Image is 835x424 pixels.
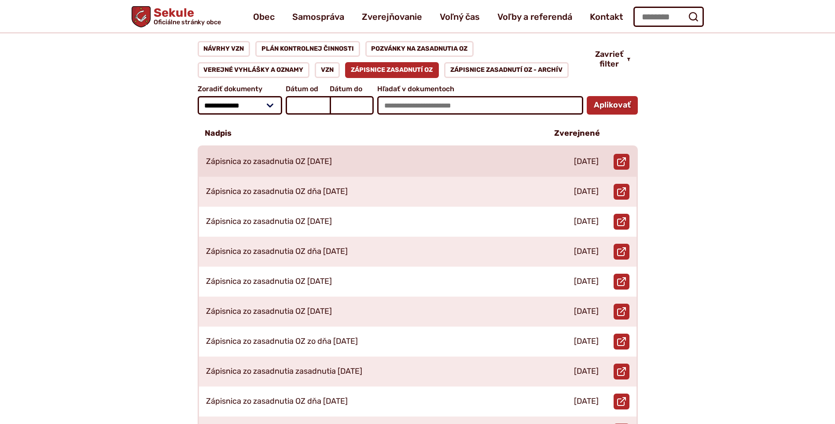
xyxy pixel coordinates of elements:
p: Zápisnica zo zasadnutia OZ [DATE] [206,307,332,316]
p: [DATE] [574,157,599,167]
p: [DATE] [574,367,599,376]
p: [DATE] [574,307,599,316]
span: Dátum do [330,85,374,93]
a: Logo Sekule, prejsť na domovskú stránku. [132,6,221,27]
span: Zavrieť filter [595,50,623,69]
p: [DATE] [574,337,599,346]
p: Zápisnica zo zasadnutia OZ zo dňa [DATE] [206,337,358,346]
p: [DATE] [574,217,599,227]
span: Zoradiť dokumenty [198,85,283,93]
a: Pozvánky na zasadnutia OZ [365,41,474,57]
p: Zverejnené [554,129,600,138]
p: Zápisnica zo zasadnutia OZ [DATE] [206,277,332,286]
a: Zápisnice zasadnutí OZ [345,62,439,78]
p: Nadpis [205,129,232,138]
a: Kontakt [590,4,623,29]
a: Verejné vyhlášky a oznamy [198,62,310,78]
a: Zápisnice zasadnutí OZ - ARCHÍV [444,62,569,78]
span: Sekule [151,7,221,26]
a: Plán kontrolnej činnosti [255,41,360,57]
input: Hľadať v dokumentoch [377,96,583,115]
button: Aplikovať [587,96,638,115]
a: Samospráva [292,4,344,29]
a: VZN [315,62,340,78]
a: Návrhy VZN [198,41,250,57]
input: Dátum od [286,96,330,115]
p: Zápisnica zo zasadnutia OZ [DATE] [206,217,332,227]
span: Hľadať v dokumentoch [377,85,583,93]
p: Zápisnica zo zasadnutia OZ dňa [DATE] [206,247,348,257]
p: Zápisnica zo zasadnutia OZ [DATE] [206,157,332,167]
input: Dátum do [330,96,374,115]
select: Zoradiť dokumenty [198,96,283,115]
a: Voľný čas [440,4,480,29]
p: Zápisnica zo zasadnutia zasadnutia [DATE] [206,367,362,376]
p: [DATE] [574,397,599,406]
span: Oficiálne stránky obce [153,19,221,25]
button: Zavrieť filter [588,50,638,69]
a: Zverejňovanie [362,4,422,29]
img: Prejsť na domovskú stránku [132,6,151,27]
a: Voľby a referendá [497,4,572,29]
p: [DATE] [574,277,599,286]
span: Dátum od [286,85,330,93]
p: Zápisnica zo zasadnutia OZ dňa [DATE] [206,397,348,406]
p: [DATE] [574,247,599,257]
a: Obec [253,4,275,29]
p: [DATE] [574,187,599,197]
p: Zápisnica zo zasadnutia OZ dňa [DATE] [206,187,348,197]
